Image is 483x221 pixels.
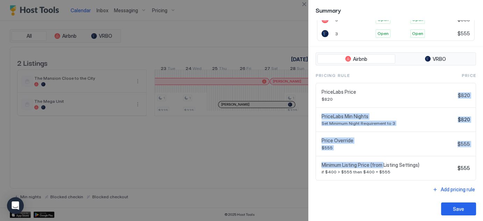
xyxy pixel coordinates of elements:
div: tab-group [316,52,476,66]
span: Open [412,30,423,37]
div: Add pricing rule [441,186,475,193]
button: Save [441,202,476,215]
div: Save [453,205,464,213]
span: Airbnb [353,56,367,62]
span: Minimum Listing Price (from Listing Settings) [322,162,455,168]
button: VRBO [397,54,475,64]
span: $820 [322,97,455,102]
span: VRBO [433,56,446,62]
span: PriceLabs Price [322,89,455,95]
button: Airbnb [317,54,395,64]
span: Price Override [322,137,455,144]
span: PriceLabs Min Nights [322,113,455,120]
span: $820 [458,92,470,99]
span: if $400 > $555 then $400 = $555 [322,169,455,174]
span: $555 [457,30,470,37]
span: 3 [335,31,338,36]
span: Price [462,72,476,79]
div: Open Intercom Messenger [7,197,24,214]
span: $555 [457,141,470,147]
span: Pricing Rule [316,72,350,79]
span: Open [377,30,389,37]
span: $820 [458,116,470,123]
span: $555 [457,165,470,171]
button: Add pricing rule [431,185,476,194]
span: Set Minimum Night Requirement to 3 [322,121,455,126]
span: Summary [316,6,476,14]
span: $555 [322,145,455,150]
